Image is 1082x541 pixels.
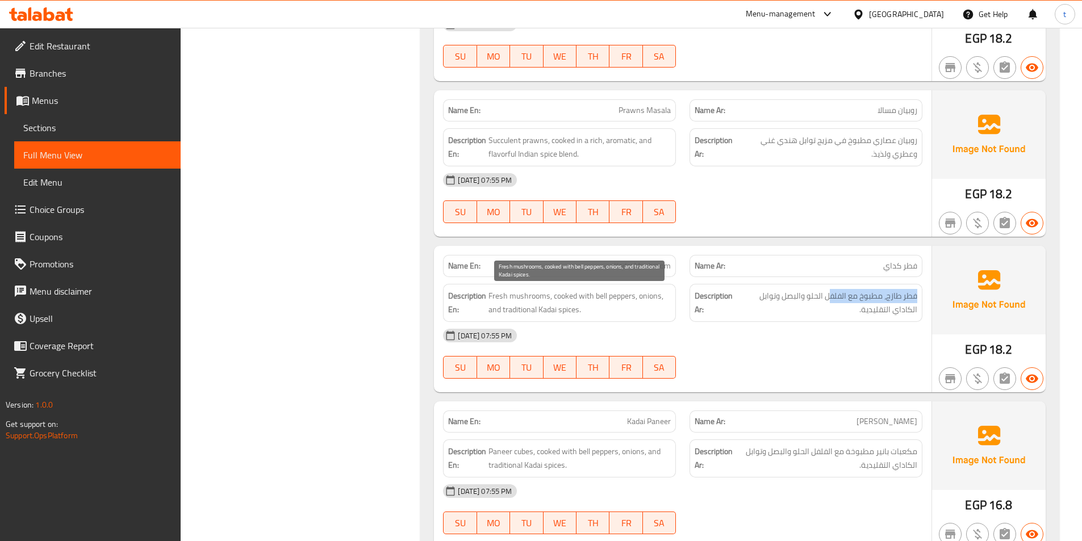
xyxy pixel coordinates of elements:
span: SA [647,204,671,220]
span: Menus [32,94,172,107]
button: TH [576,200,609,223]
span: [PERSON_NAME] [857,416,917,427]
span: Grocery Checklist [30,366,172,380]
span: Get support on: [6,417,58,431]
a: Coupons [5,223,181,250]
span: 18.2 [989,27,1013,49]
span: [DATE] 07:55 PM [453,330,516,341]
span: Branches [30,66,172,80]
button: Available [1021,367,1043,390]
button: MO [477,45,510,68]
button: TU [510,356,543,379]
strong: Description En: [448,444,486,472]
span: EGP [965,183,986,205]
span: FR [614,359,638,376]
span: Fresh mushrooms, cooked with bell peppers, onions, and traditional Kadai spices. [488,289,671,317]
span: Upsell [30,312,172,325]
img: Ae5nvW7+0k+MAAAAAElFTkSuQmCC [932,401,1046,490]
a: Upsell [5,305,181,332]
button: FR [609,200,642,223]
strong: Description Ar: [695,289,735,317]
span: TU [515,515,538,531]
span: Version: [6,397,34,412]
span: FR [614,515,638,531]
button: WE [544,356,576,379]
button: MO [477,200,510,223]
span: Edit Menu [23,175,172,189]
button: TH [576,45,609,68]
button: SA [643,511,676,534]
span: SA [647,359,671,376]
span: SU [448,515,472,531]
span: SU [448,359,472,376]
strong: Description En: [448,289,486,317]
div: [GEOGRAPHIC_DATA] [869,8,944,20]
button: FR [609,356,642,379]
button: MO [477,356,510,379]
span: FR [614,48,638,65]
button: Not branch specific item [939,367,962,390]
span: Succulent prawns, cooked in a rich, aromatic, and flavorful Indian spice blend. [488,133,671,161]
span: Coverage Report [30,339,172,353]
button: TU [510,511,543,534]
span: [DATE] 07:55 PM [453,486,516,497]
button: SU [443,356,477,379]
span: TH [581,48,605,65]
span: TU [515,48,538,65]
span: Choice Groups [30,203,172,216]
a: Branches [5,60,181,87]
button: TU [510,45,543,68]
span: SA [647,48,671,65]
span: MO [482,359,506,376]
span: Promotions [30,257,172,271]
strong: Name En: [448,104,481,116]
button: Not has choices [993,56,1016,79]
button: WE [544,511,576,534]
strong: Name Ar: [695,104,725,116]
button: Not branch specific item [939,56,962,79]
span: 18.2 [989,183,1013,205]
strong: Name En: [448,416,481,427]
button: SA [643,356,676,379]
span: TU [515,204,538,220]
button: TU [510,200,543,223]
span: SU [448,48,472,65]
span: 18.2 [989,338,1013,360]
strong: Name Ar: [695,416,725,427]
span: TH [581,204,605,220]
a: Full Menu View [14,141,181,169]
button: FR [609,45,642,68]
button: Not has choices [993,367,1016,390]
span: 16.8 [989,494,1013,516]
button: SU [443,45,477,68]
a: Edit Menu [14,169,181,196]
button: MO [477,511,510,534]
span: Prawns Masala [619,104,671,116]
span: MO [482,515,506,531]
img: Ae5nvW7+0k+MAAAAAElFTkSuQmCC [932,246,1046,334]
a: Edit Restaurant [5,32,181,60]
span: TH [581,359,605,376]
span: Edit Restaurant [30,39,172,53]
a: Support.OpsPlatform [6,428,78,443]
button: Purchased item [966,56,989,79]
strong: Description Ar: [695,133,737,161]
a: Sections [14,114,181,141]
button: WE [544,45,576,68]
a: Menus [5,87,181,114]
span: EGP [965,494,986,516]
button: TH [576,356,609,379]
span: EGP [965,338,986,360]
span: مكعبات بانير مطبوخة مع الفلفل الحلو والبصل وتوابل الكاداي التقليدية. [736,444,917,472]
button: TH [576,511,609,534]
span: TU [515,359,538,376]
span: روبیان مسالا [878,104,917,116]
strong: Description Ar: [695,444,733,472]
span: SA [647,515,671,531]
span: فطر کداي [883,260,917,272]
span: Coupons [30,230,172,244]
span: Kadai Mushroom [614,260,671,272]
span: Full Menu View [23,148,172,162]
button: SU [443,200,477,223]
span: t [1063,8,1066,20]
